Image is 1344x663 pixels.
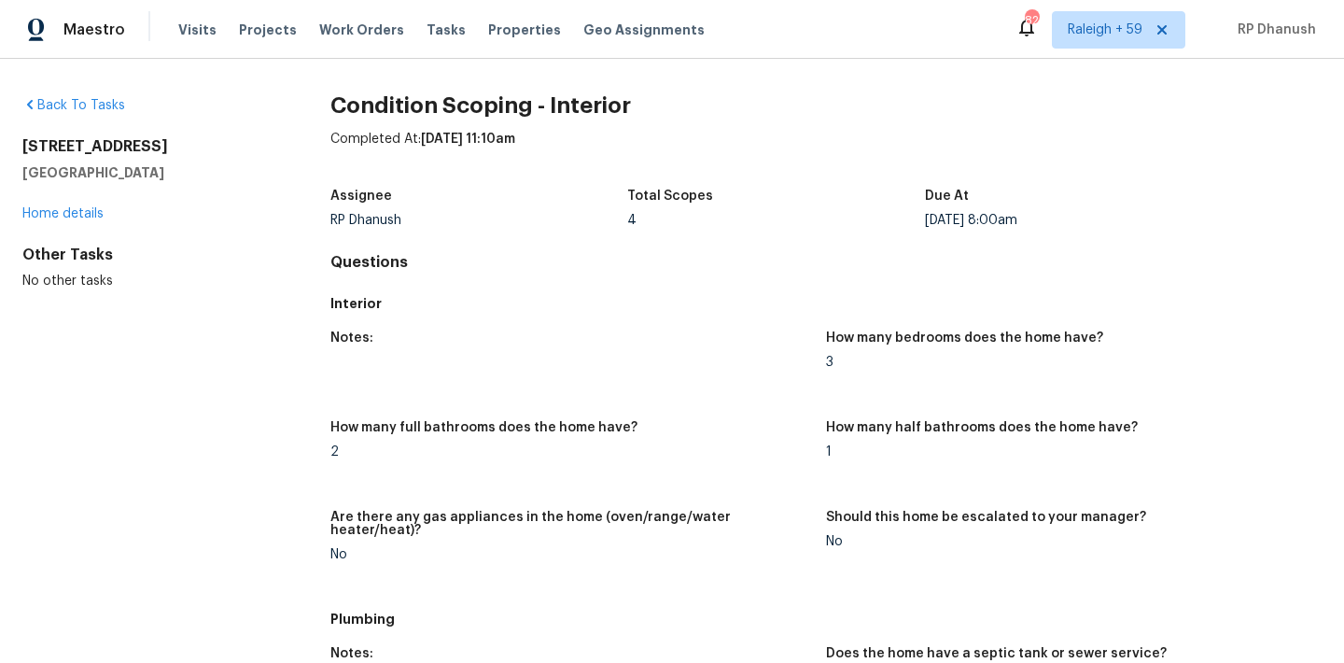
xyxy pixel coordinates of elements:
h5: Plumbing [330,610,1322,628]
h2: Condition Scoping - Interior [330,96,1322,115]
h5: Should this home be escalated to your manager? [826,511,1146,524]
h5: [GEOGRAPHIC_DATA] [22,163,271,182]
a: Back To Tasks [22,99,125,112]
h5: Due At [925,190,969,203]
h5: Assignee [330,190,392,203]
span: RP Dhanush [1230,21,1316,39]
div: Completed At: [330,130,1322,178]
h5: Interior [330,294,1322,313]
a: Home details [22,207,104,220]
h5: How many half bathrooms does the home have? [826,421,1138,434]
span: Work Orders [319,21,404,39]
h5: Does the home have a septic tank or sewer service? [826,647,1167,660]
div: No [330,548,811,561]
h5: Are there any gas appliances in the home (oven/range/water heater/heat)? [330,511,811,537]
h5: How many bedrooms does the home have? [826,331,1103,345]
span: Raleigh + 59 [1068,21,1142,39]
div: 4 [627,214,925,227]
div: No [826,535,1307,548]
span: No other tasks [22,275,113,288]
div: Other Tasks [22,246,271,264]
div: [DATE] 8:00am [925,214,1223,227]
h5: Notes: [330,647,373,660]
span: Visits [178,21,217,39]
div: 1 [826,445,1307,458]
span: [DATE] 11:10am [421,133,515,146]
h2: [STREET_ADDRESS] [22,137,271,156]
span: Tasks [427,23,466,36]
span: Maestro [63,21,125,39]
div: 2 [330,445,811,458]
div: RP Dhanush [330,214,628,227]
h5: Notes: [330,331,373,345]
h5: How many full bathrooms does the home have? [330,421,637,434]
span: Projects [239,21,297,39]
h5: Total Scopes [627,190,713,203]
h4: Questions [330,253,1322,272]
div: 3 [826,356,1307,369]
div: 828 [1025,11,1038,30]
span: Geo Assignments [583,21,705,39]
span: Properties [488,21,561,39]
